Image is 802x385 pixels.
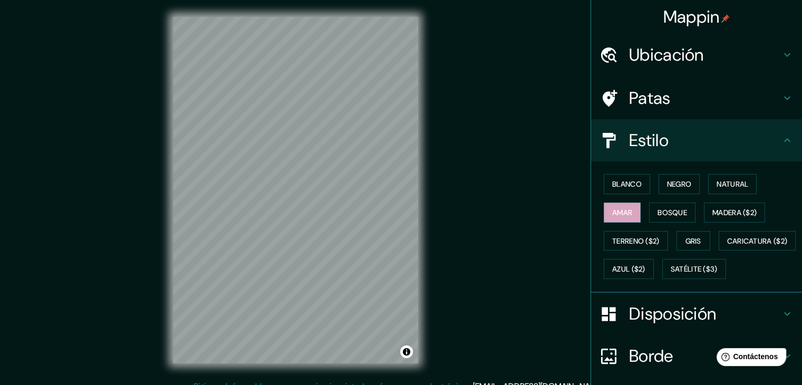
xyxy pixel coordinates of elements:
[591,119,802,161] div: Estilo
[612,208,632,217] font: Amar
[629,44,704,66] font: Ubicación
[708,174,757,194] button: Natural
[659,174,700,194] button: Negro
[604,203,641,223] button: Amar
[704,203,765,223] button: Madera ($2)
[591,77,802,119] div: Patas
[591,34,802,76] div: Ubicación
[685,236,701,246] font: Gris
[708,344,790,373] iframe: Lanzador de widgets de ayuda
[649,203,695,223] button: Bosque
[591,293,802,335] div: Disposición
[662,259,726,279] button: Satélite ($3)
[677,231,710,251] button: Gris
[629,87,671,109] font: Patas
[719,231,796,251] button: Caricatura ($2)
[629,345,673,367] font: Borde
[604,231,668,251] button: Terreno ($2)
[612,265,645,274] font: Azul ($2)
[658,208,687,217] font: Bosque
[604,174,650,194] button: Blanco
[629,129,669,151] font: Estilo
[667,179,692,189] font: Negro
[612,236,660,246] font: Terreno ($2)
[663,6,720,28] font: Mappin
[173,17,418,363] canvas: Mapa
[400,345,413,358] button: Activar o desactivar atribución
[671,265,718,274] font: Satélite ($3)
[727,236,788,246] font: Caricatura ($2)
[721,14,730,23] img: pin-icon.png
[591,335,802,377] div: Borde
[712,208,757,217] font: Madera ($2)
[612,179,642,189] font: Blanco
[629,303,716,325] font: Disposición
[717,179,748,189] font: Natural
[604,259,654,279] button: Azul ($2)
